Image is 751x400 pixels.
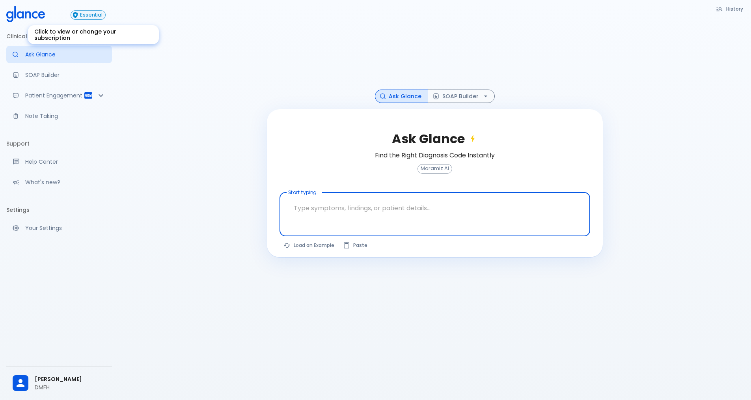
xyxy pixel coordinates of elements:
a: Click to view or change your subscription [71,10,112,20]
li: Clinical Tools [6,27,112,46]
p: SOAP Builder [25,71,106,79]
li: Support [6,134,112,153]
span: Essential [77,12,105,18]
a: Advanced note-taking [6,107,112,125]
div: Patient Reports & Referrals [6,87,112,104]
p: Help Center [25,158,106,166]
p: DMFH [35,383,106,391]
button: History [712,3,748,15]
p: What's new? [25,178,106,186]
div: Click to view or change your subscription [28,25,159,44]
p: Ask Glance [25,50,106,58]
button: Essential [71,10,106,20]
p: Patient Engagement [25,92,84,99]
button: Ask Glance [375,90,428,103]
a: Moramiz: Find ICD10AM codes instantly [6,46,112,63]
h6: Find the Right Diagnosis Code Instantly [375,150,495,161]
span: [PERSON_NAME] [35,375,106,383]
li: Settings [6,200,112,219]
p: Your Settings [25,224,106,232]
h2: Ask Glance [392,131,477,146]
button: Paste from clipboard [339,239,372,251]
p: Note Taking [25,112,106,120]
div: Recent updates and feature releases [6,174,112,191]
button: Load a random example [280,239,339,251]
div: [PERSON_NAME]DMFH [6,370,112,397]
button: SOAP Builder [428,90,495,103]
label: Start typing... [288,189,319,196]
a: Manage your settings [6,219,112,237]
a: Docugen: Compose a clinical documentation in seconds [6,66,112,84]
a: Get help from our support team [6,153,112,170]
span: Moramiz AI [418,166,452,172]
